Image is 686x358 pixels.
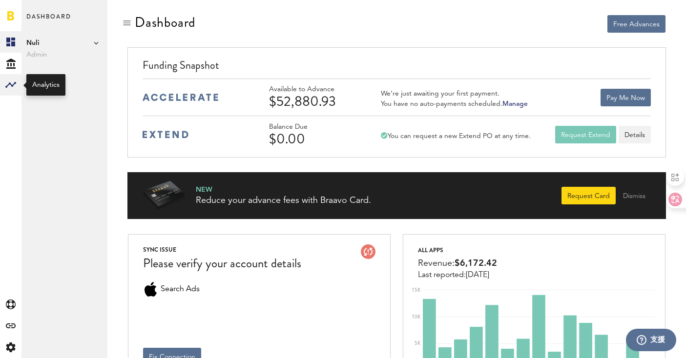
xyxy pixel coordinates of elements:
div: Reduce your advance fees with Braavo Card. [196,195,371,207]
div: Revenue: [418,256,497,271]
span: Nuli [26,37,103,49]
div: Balance Due [269,123,362,131]
img: Braavo Card [142,181,186,210]
div: Please verify your account details [143,255,301,272]
iframe: 開啟您可用於找到更多資訊的 Widget [625,329,676,353]
text: 10K [412,315,421,319]
text: 15K [412,288,421,293]
div: SYNC ISSUE [143,244,301,255]
div: You can request a new Extend PO at any time. [381,132,531,140]
span: Admin [26,49,103,60]
img: accelerate-medium-blue-logo.svg [143,94,218,101]
div: You have no auto-payments scheduled. [381,99,528,108]
div: Search Ads [143,282,158,297]
a: Details [619,126,651,143]
div: All apps [418,244,497,256]
span: Search Ads [161,282,200,297]
text: 5K [415,341,421,346]
span: $6,172.42 [455,259,497,268]
div: We’re just awaiting your first payment. [381,89,528,98]
span: Dashboard [26,11,71,31]
div: Last reported: [418,271,497,279]
button: Request Card [561,187,616,204]
div: $52,880.93 [269,94,362,109]
div: Available to Advance [269,85,362,94]
button: Request Extend [555,126,616,143]
button: Free Advances [607,15,665,33]
div: NEW [196,185,371,195]
button: Pay Me Now [601,89,651,106]
button: Dismiss [617,187,651,204]
a: Manage [502,100,528,107]
span: [DATE] [466,271,489,279]
div: Funding Snapshot [143,58,651,79]
img: extend-medium-blue-logo.svg [143,131,188,139]
div: Dashboard [135,15,195,30]
div: Analytics [32,80,60,90]
img: account-issue.svg [361,244,375,259]
div: $0.00 [269,131,362,147]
